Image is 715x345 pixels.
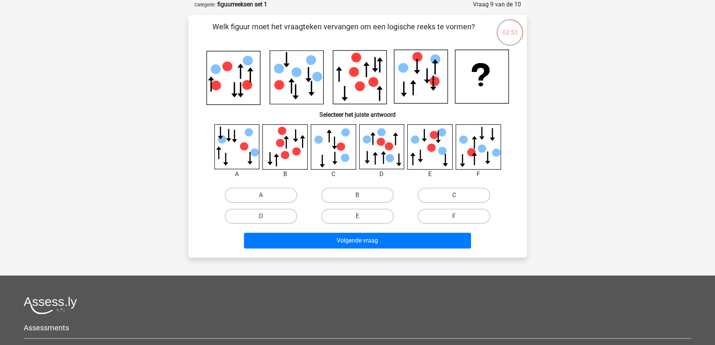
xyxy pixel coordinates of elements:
[321,188,394,203] label: B
[244,233,471,249] button: Volgende vraag
[217,1,267,8] strong: figuurreeksen set 1
[496,18,524,37] div: 02:53
[24,297,77,314] img: Assessly logo
[209,170,265,179] div: A
[305,170,362,179] div: C
[321,209,394,224] label: E
[200,105,515,118] h6: Selecteer het juiste antwoord
[225,188,297,203] label: A
[402,170,458,179] div: E
[354,170,410,179] div: D
[450,170,507,179] div: F
[225,209,297,224] label: D
[194,2,216,8] small: Categorie:
[24,323,691,332] h5: Assessments
[418,188,490,203] label: C
[257,170,313,179] div: B
[200,21,487,44] p: Welk figuur moet het vraagteken vervangen om een logische reeks te vormen?
[418,209,490,224] label: F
